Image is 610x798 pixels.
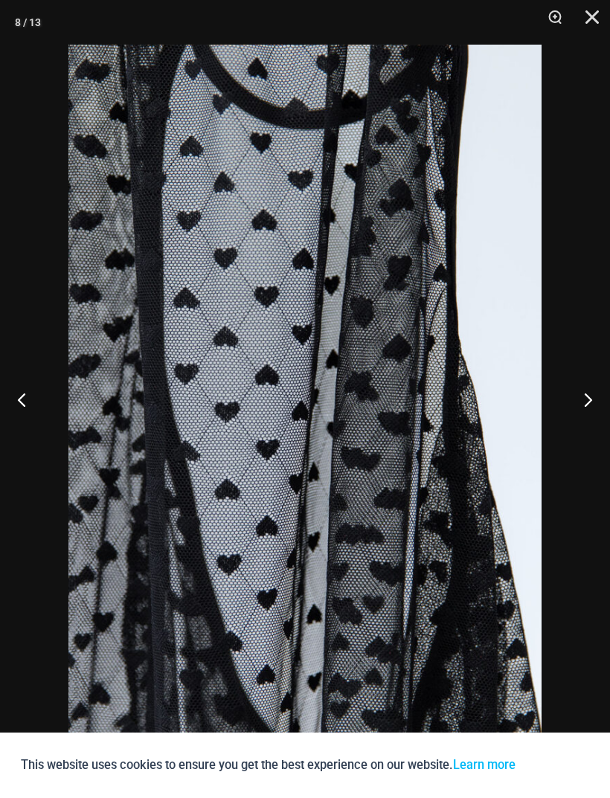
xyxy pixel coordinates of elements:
button: Next [554,362,610,437]
a: Learn more [453,758,516,772]
img: Delta Black Hearts 5612 Dress 16 [68,45,542,753]
button: Accept [527,747,590,783]
div: 8 / 13 [15,11,41,33]
p: This website uses cookies to ensure you get the best experience on our website. [21,755,516,775]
